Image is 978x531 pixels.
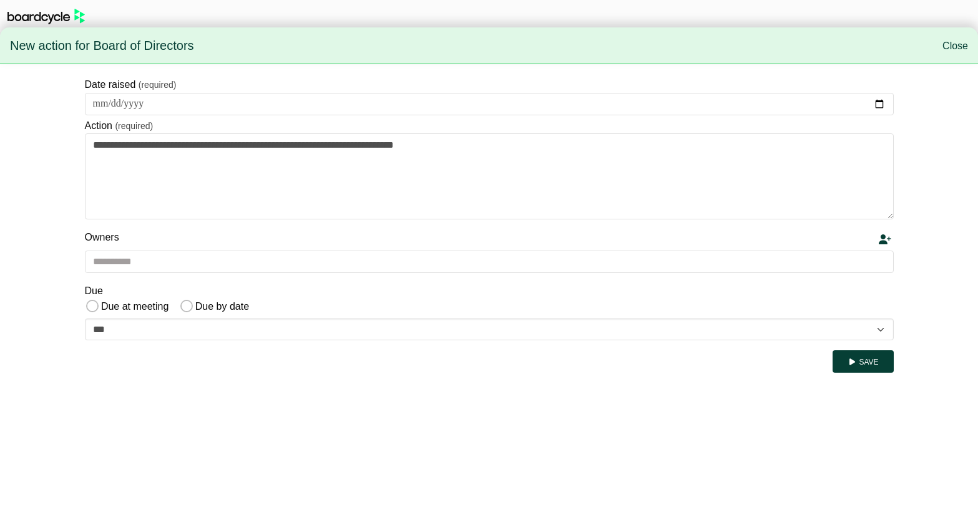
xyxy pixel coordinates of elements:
[115,121,153,131] small: (required)
[100,299,169,315] label: Due at meeting
[10,33,194,59] span: New action for Board of Directors
[85,283,103,299] label: Due
[193,299,249,315] label: Due by date
[180,300,193,312] input: Due by date
[139,80,177,90] small: (required)
[85,118,112,134] label: Action
[85,77,136,93] label: Date raised
[85,229,119,246] label: Owners
[879,232,891,248] div: Add a new person
[86,300,99,312] input: Due at meeting
[7,9,85,24] img: BoardcycleBlackGreen-aaafeed430059cb809a45853b8cf6d952af9d84e6e89e1f1685b34bfd5cb7d64.svg
[833,350,893,373] button: Save
[942,41,968,51] a: Close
